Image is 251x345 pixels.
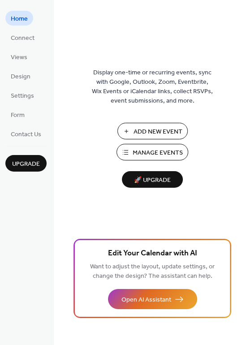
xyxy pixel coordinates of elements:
[5,11,33,26] a: Home
[108,289,197,309] button: Open AI Assistant
[134,127,182,137] span: Add New Event
[5,88,39,103] a: Settings
[11,91,34,101] span: Settings
[133,148,183,158] span: Manage Events
[11,14,28,24] span: Home
[11,111,25,120] span: Form
[122,171,183,188] button: 🚀 Upgrade
[11,72,30,82] span: Design
[11,130,41,139] span: Contact Us
[121,295,171,305] span: Open AI Assistant
[12,160,40,169] span: Upgrade
[5,126,47,141] a: Contact Us
[5,49,33,64] a: Views
[127,174,177,186] span: 🚀 Upgrade
[117,144,188,160] button: Manage Events
[90,261,215,282] span: Want to adjust the layout, update settings, or change the design? The assistant can help.
[11,53,27,62] span: Views
[117,123,188,139] button: Add New Event
[5,107,30,122] a: Form
[5,155,47,172] button: Upgrade
[11,34,35,43] span: Connect
[92,68,213,106] span: Display one-time or recurring events, sync with Google, Outlook, Zoom, Eventbrite, Wix Events or ...
[108,247,197,260] span: Edit Your Calendar with AI
[5,69,36,83] a: Design
[5,30,40,45] a: Connect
